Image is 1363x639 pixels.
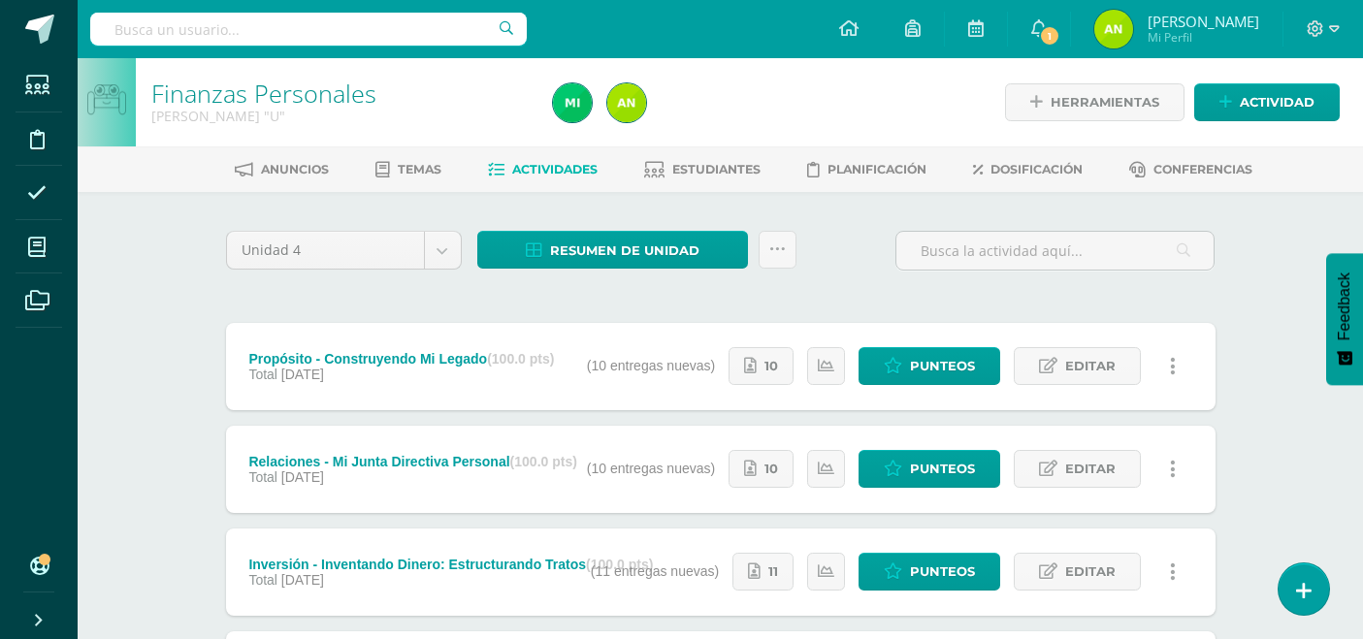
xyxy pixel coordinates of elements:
span: Punteos [910,554,975,590]
button: Feedback - Mostrar encuesta [1326,253,1363,385]
img: 0e30a1b9d0f936b016857a7067cac0ae.png [1094,10,1133,48]
a: Punteos [859,450,1000,488]
img: d61081fa4d32a2584e9020f5274a417f.png [553,83,592,122]
span: Actividad [1240,84,1314,120]
div: Quinto Bachillerato 'U' [151,107,530,125]
span: [PERSON_NAME] [1148,12,1259,31]
span: Editar [1065,348,1116,384]
div: Inversión - Inventando Dinero: Estructurando Tratos [248,557,653,572]
img: bot1.png [87,84,125,115]
span: Unidad 4 [242,232,409,269]
span: Editar [1065,554,1116,590]
span: Temas [398,162,441,176]
a: Punteos [859,347,1000,385]
h1: Finanzas Personales [151,80,530,107]
span: 1 [1039,25,1060,47]
span: Herramientas [1051,84,1159,120]
a: Unidad 4 [227,232,461,269]
a: Temas [375,154,441,185]
a: 11 [732,553,794,591]
span: Total [248,469,277,485]
a: Anuncios [235,154,329,185]
span: Total [248,367,277,382]
a: Actividades [488,154,598,185]
div: Relaciones - Mi Junta Directiva Personal [248,454,576,469]
span: [DATE] [281,367,324,382]
span: Estudiantes [672,162,761,176]
a: 10 [729,450,794,488]
span: Mi Perfil [1148,29,1259,46]
span: Anuncios [261,162,329,176]
a: Conferencias [1129,154,1252,185]
span: Feedback [1336,272,1353,340]
span: 10 [764,451,778,487]
strong: (100.0 pts) [487,351,554,367]
a: Punteos [859,553,1000,591]
a: Finanzas Personales [151,77,376,110]
span: 11 [768,554,778,590]
a: Resumen de unidad [477,231,748,269]
a: 10 [729,347,794,385]
a: Actividad [1194,83,1340,121]
span: Dosificación [990,162,1083,176]
span: Planificación [828,162,926,176]
span: Punteos [910,348,975,384]
span: Actividades [512,162,598,176]
a: Dosificación [973,154,1083,185]
div: Propósito - Construyendo Mi Legado [248,351,554,367]
span: Total [248,572,277,588]
span: Editar [1065,451,1116,487]
img: 0e30a1b9d0f936b016857a7067cac0ae.png [607,83,646,122]
strong: (100.0 pts) [510,454,577,469]
a: Planificación [807,154,926,185]
span: 10 [764,348,778,384]
span: [DATE] [281,572,324,588]
span: Punteos [910,451,975,487]
input: Busca la actividad aquí... [896,232,1214,270]
a: Herramientas [1005,83,1185,121]
input: Busca un usuario... [90,13,527,46]
a: Estudiantes [644,154,761,185]
span: Resumen de unidad [550,233,699,269]
span: Conferencias [1153,162,1252,176]
span: [DATE] [281,469,324,485]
